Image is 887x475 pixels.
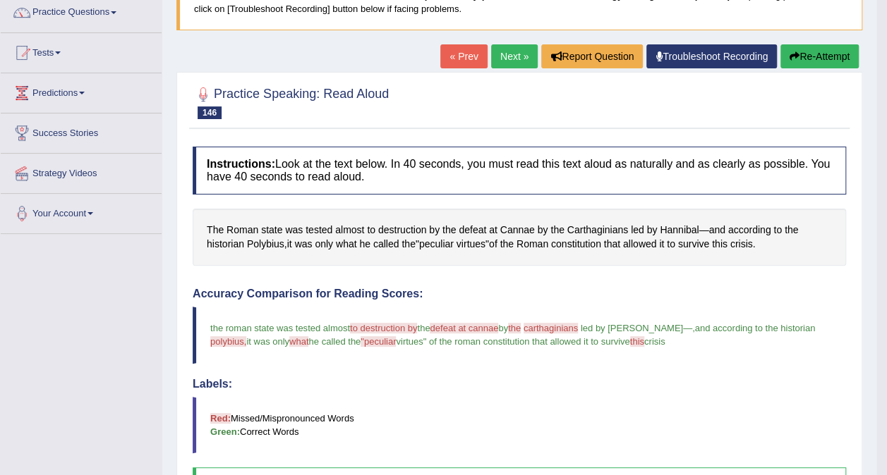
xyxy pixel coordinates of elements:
span: Click to see word definition [207,223,224,237]
span: — [683,323,692,333]
span: Click to see word definition [457,237,485,252]
span: Click to see word definition [442,223,456,237]
span: Click to see word definition [551,237,601,252]
span: Click to see word definition [207,237,244,252]
span: the [508,323,521,333]
span: Click to see word definition [287,237,292,252]
span: Click to see word definition [489,237,497,252]
a: Success Stories [1,113,162,149]
span: Click to see word definition [785,223,798,237]
span: Click to see word definition [359,237,370,252]
span: Click to see word definition [295,237,313,252]
span: virtues [396,336,423,347]
span: to destruction by [350,323,417,333]
span: Click to see word definition [623,237,656,252]
span: Click to see word definition [660,223,699,237]
span: "peculiar [361,336,396,347]
span: he called the [308,336,361,347]
h4: Look at the text below. In 40 seconds, you must read this text aloud as naturally and as clearly ... [193,147,846,194]
span: Click to see word definition [489,223,497,237]
span: Click to see word definition [367,223,375,237]
span: Click to see word definition [500,223,535,237]
span: Click to see word definition [728,223,771,237]
a: Your Account [1,194,162,229]
span: Click to see word definition [659,237,664,252]
span: Click to see word definition [335,223,364,237]
span: , [692,323,695,333]
span: Click to see word definition [459,223,486,237]
b: Instructions: [207,158,275,170]
span: Click to see word definition [773,223,782,237]
span: Click to see word definition [378,223,426,237]
span: Click to see word definition [261,223,282,237]
h4: Accuracy Comparison for Reading Scores: [193,288,846,300]
span: 146 [198,106,222,119]
span: Click to see word definition [227,223,258,237]
span: the [417,323,430,333]
span: Click to see word definition [712,237,728,252]
span: Click to see word definition [336,237,357,252]
span: Click to see word definition [247,237,284,252]
b: Red: [210,413,231,424]
span: Click to see word definition [517,237,548,252]
span: Click to see word definition [708,223,725,237]
span: Click to see word definition [315,237,333,252]
span: what [289,336,308,347]
span: defeat at cannae [430,323,498,333]
a: Predictions [1,73,162,109]
span: Click to see word definition [678,237,709,252]
span: Click to see word definition [306,223,332,237]
button: Re-Attempt [780,44,859,68]
button: Report Question [541,44,643,68]
span: Click to see word definition [647,223,658,237]
span: Click to see word definition [550,223,564,237]
span: of the roman constitution that allowed it to survive [429,336,630,347]
b: Green: [210,426,240,437]
span: Click to see word definition [373,237,399,252]
span: Click to see word definition [500,237,513,252]
a: Troubleshoot Recording [646,44,777,68]
span: Click to see word definition [285,223,303,237]
span: Click to see word definition [429,223,440,237]
span: Click to see word definition [730,237,753,252]
span: Click to see word definition [419,237,454,252]
h2: Practice Speaking: Read Aloud [193,84,389,119]
h4: Labels: [193,378,846,390]
span: Click to see word definition [631,223,644,237]
a: « Prev [440,44,487,68]
span: it was only [246,336,289,347]
span: Click to see word definition [567,223,628,237]
span: by [498,323,508,333]
span: this [630,336,644,347]
span: polybius, [210,336,246,347]
div: — , " " . [193,209,846,266]
span: the roman state was tested almost [210,323,350,333]
span: Click to see word definition [402,237,415,252]
span: Click to see word definition [667,237,675,252]
span: " [423,336,427,347]
a: Strategy Videos [1,154,162,189]
span: crisis [644,336,665,347]
span: carthaginians [524,323,578,333]
span: led by [PERSON_NAME] [581,323,683,333]
span: Click to see word definition [538,223,548,237]
a: Next » [491,44,538,68]
a: Tests [1,33,162,68]
blockquote: Missed/Mispronounced Words Correct Words [193,397,846,453]
span: Click to see word definition [604,237,620,252]
span: and according to the historian [695,323,816,333]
